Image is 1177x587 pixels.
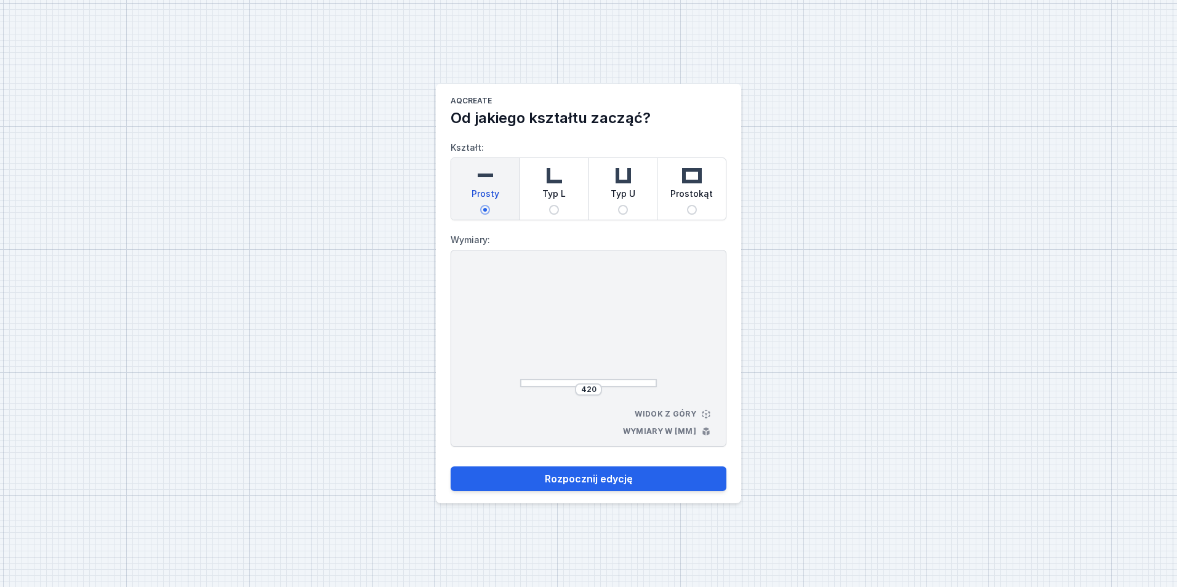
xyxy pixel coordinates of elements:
[542,188,566,205] span: Typ L
[451,466,726,491] button: Rozpocznij edycję
[687,205,697,215] input: Prostokąt
[472,188,499,205] span: Prosty
[680,163,704,188] img: rectangle.svg
[618,205,628,215] input: Typ U
[542,163,566,188] img: l-shaped.svg
[451,96,726,108] h1: AQcreate
[611,188,635,205] span: Typ U
[451,230,726,250] label: Wymiary:
[480,205,490,215] input: Prosty
[451,138,726,220] label: Kształt:
[451,108,726,128] h2: Od jakiego kształtu zacząć?
[670,188,713,205] span: Prostokąt
[611,163,635,188] img: u-shaped.svg
[549,205,559,215] input: Typ L
[473,163,497,188] img: straight.svg
[579,385,598,394] input: Wymiar [mm]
